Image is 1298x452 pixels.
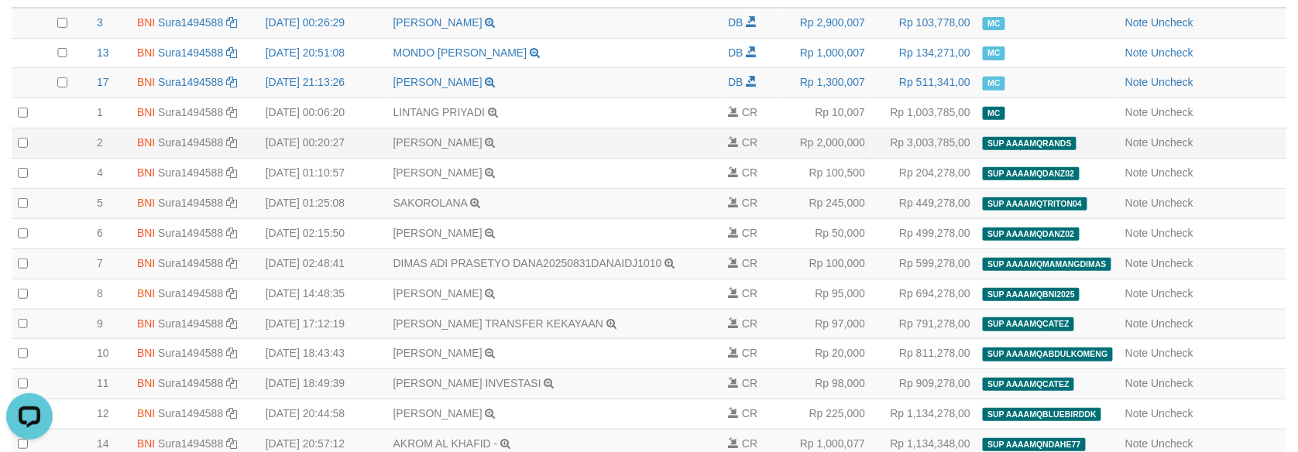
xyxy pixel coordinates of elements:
[783,369,871,399] td: Rp 98,000
[1152,136,1193,149] a: Uncheck
[259,159,387,189] td: [DATE] 01:10:57
[1152,317,1193,330] a: Uncheck
[1125,46,1149,59] a: Note
[983,77,1005,90] span: Manually Checked by: aafKayli
[1152,287,1193,300] a: Uncheck
[158,16,223,29] a: Sura1494588
[158,347,223,359] a: Sura1494588
[783,309,871,339] td: Rp 97,000
[742,227,757,239] span: CR
[137,287,155,300] span: BNI
[1125,287,1149,300] a: Note
[1152,16,1193,29] a: Uncheck
[97,136,103,149] span: 2
[783,38,871,68] td: Rp 1,000,007
[226,287,237,300] a: Copy Sura1494588 to clipboard
[393,46,527,59] a: MONDO [PERSON_NAME]
[137,227,155,239] span: BNI
[259,38,387,68] td: [DATE] 20:51:08
[393,437,498,450] a: AKROM AL KHAFID -
[783,159,871,189] td: Rp 100,500
[1152,407,1193,419] a: Uncheck
[783,218,871,248] td: Rp 50,000
[259,98,387,128] td: [DATE] 00:06:20
[783,8,871,38] td: Rp 2,900,007
[983,107,1005,120] span: Manually Checked by: aafLuonsavong
[97,16,103,29] span: 3
[783,248,871,279] td: Rp 100,000
[983,408,1101,421] span: SUP AAAAMQBLUEBIRDDK
[1152,166,1193,179] a: Uncheck
[226,136,237,149] a: Copy Sura1494588 to clipboard
[783,128,871,159] td: Rp 2,000,000
[158,377,223,389] a: Sura1494588
[393,317,604,330] a: [PERSON_NAME] TRANSFER KEKAYAAN
[158,106,223,118] a: Sura1494588
[259,369,387,399] td: [DATE] 18:49:39
[1152,257,1193,269] a: Uncheck
[137,347,155,359] span: BNI
[137,76,155,88] span: BNI
[1125,197,1149,209] a: Note
[871,159,977,189] td: Rp 204,278,00
[97,257,103,269] span: 7
[158,317,223,330] a: Sura1494588
[1152,76,1193,88] a: Uncheck
[983,197,1087,211] span: SUP AAAAMQTRITON04
[742,166,757,179] span: CR
[97,166,103,179] span: 4
[137,407,155,419] span: BNI
[1125,317,1149,330] a: Note
[137,136,155,149] span: BNI
[983,378,1074,391] span: SUP AAAAMQCATEZ
[1152,437,1193,450] a: Uncheck
[158,76,223,88] a: Sura1494588
[983,137,1077,150] span: SUP AAAAMQRANDS
[783,68,871,98] td: Rp 1,300,007
[393,377,541,389] a: [PERSON_NAME] INVESTASI
[97,437,109,450] span: 14
[1152,197,1193,209] a: Uncheck
[393,106,486,118] a: LINTANG PRIYADI
[1125,166,1149,179] a: Note
[783,98,871,128] td: Rp 10,007
[97,347,109,359] span: 10
[871,248,977,279] td: Rp 599,278,00
[742,347,757,359] span: CR
[226,437,237,450] a: Copy Sura1494588 to clipboard
[1125,16,1149,29] a: Note
[226,197,237,209] a: Copy Sura1494588 to clipboard
[783,339,871,369] td: Rp 20,000
[871,309,977,339] td: Rp 791,278,00
[728,46,743,59] span: DB
[393,347,482,359] a: [PERSON_NAME]
[393,227,482,239] a: [PERSON_NAME]
[97,287,103,300] span: 8
[393,257,662,269] a: DIMAS ADI PRASETYO DANA20250831DANAIDJ1010
[158,287,223,300] a: Sura1494588
[871,399,977,430] td: Rp 1,134,278,00
[983,288,1080,301] span: SUP AAAAMQBNI2025
[158,227,223,239] a: Sura1494588
[226,76,237,88] a: Copy Sura1494588 to clipboard
[983,17,1005,30] span: Manually Checked by: aafmnamm
[983,438,1086,451] span: SUP AAAAMQNDAHE77
[742,437,757,450] span: CR
[259,279,387,309] td: [DATE] 14:48:35
[226,407,237,419] a: Copy Sura1494588 to clipboard
[742,407,757,419] span: CR
[871,279,977,309] td: Rp 694,278,00
[983,46,1005,60] span: Manually Checked by: aafmahdasta
[1125,257,1149,269] a: Note
[1125,437,1149,450] a: Note
[226,377,237,389] a: Copy Sura1494588 to clipboard
[393,197,468,209] a: SAKOROLANA
[871,218,977,248] td: Rp 499,278,00
[97,227,103,239] span: 6
[97,46,109,59] span: 13
[137,437,155,450] span: BNI
[983,317,1074,330] span: SUP AAAAMQCATEZ
[728,76,743,88] span: DB
[742,317,757,330] span: CR
[226,347,237,359] a: Copy Sura1494588 to clipboard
